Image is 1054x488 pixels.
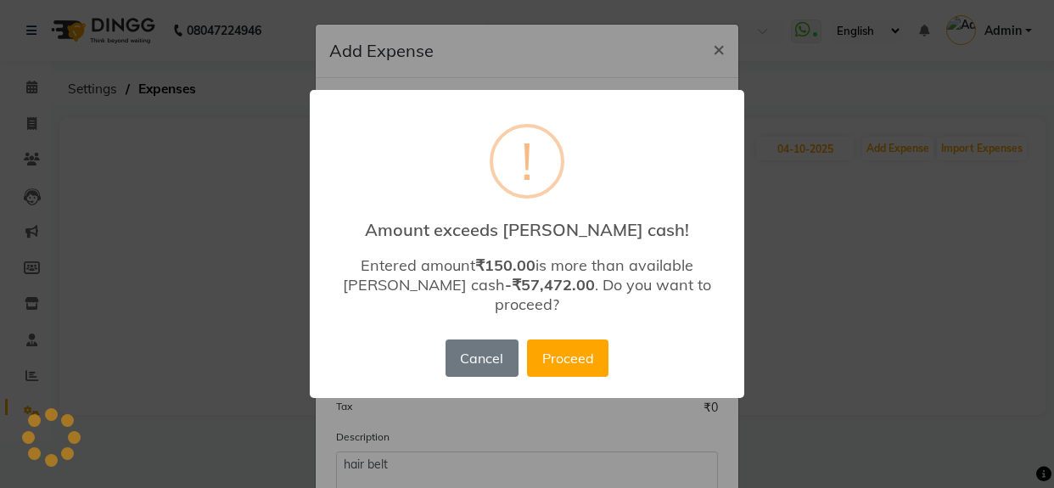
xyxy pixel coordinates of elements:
[505,275,595,294] b: -₹57,472.00
[475,255,535,275] b: ₹150.00
[446,339,519,377] button: Cancel
[334,255,720,314] div: Entered amount is more than available [PERSON_NAME] cash . Do you want to proceed?
[527,339,608,377] button: Proceed
[310,206,744,240] h2: Amount exceeds [PERSON_NAME] cash!
[521,127,533,195] div: !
